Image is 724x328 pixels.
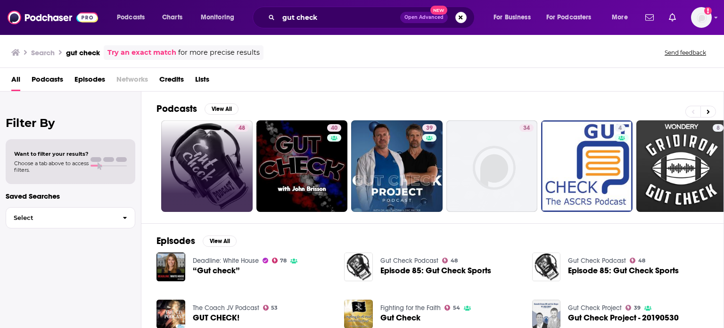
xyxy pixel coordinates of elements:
span: Networks [116,72,148,91]
input: Search podcasts, credits, & more... [279,10,400,25]
a: Try an exact match [107,47,176,58]
a: 34 [519,124,534,132]
a: “Gut check” [193,267,240,275]
h3: Search [31,48,55,57]
div: Search podcasts, credits, & more... [262,7,484,28]
span: Charts [162,11,182,24]
a: Deadline: White House [193,257,259,265]
a: EpisodesView All [156,235,237,247]
button: open menu [194,10,247,25]
a: 8 [713,124,724,132]
a: 48 [235,124,249,132]
span: Logged in as NickG [691,7,712,28]
a: Podcasts [32,72,63,91]
span: 4 [618,124,622,133]
span: 78 [280,259,287,263]
span: 34 [523,124,530,133]
span: More [612,11,628,24]
a: Gut Check Project - 20190530 [568,314,679,322]
h3: gut check [66,48,100,57]
span: 54 [453,306,460,310]
a: Episode 85: Gut Check Sports [568,267,679,275]
a: 4 [541,120,633,212]
a: Episodes [74,72,105,91]
a: Lists [195,72,209,91]
h2: Podcasts [156,103,197,115]
button: open menu [540,10,605,25]
h2: Filter By [6,116,135,130]
a: The Coach JV Podcast [193,304,259,312]
a: Gut Check [380,314,420,322]
a: 54 [444,305,460,311]
span: For Business [494,11,531,24]
span: For Podcasters [546,11,592,24]
span: Podcasts [117,11,145,24]
a: PodcastsView All [156,103,239,115]
button: Open AdvancedNew [400,12,448,23]
a: 39 [625,305,641,311]
a: 53 [263,305,278,311]
span: 53 [271,306,278,310]
a: Episode 85: Gut Check Sports [380,267,491,275]
a: 40 [256,120,348,212]
a: 39 [422,124,436,132]
a: 48 [442,258,458,263]
img: Podchaser - Follow, Share and Rate Podcasts [8,8,98,26]
button: open menu [487,10,543,25]
span: New [430,6,447,15]
span: 8 [716,124,720,133]
button: open menu [110,10,157,25]
a: 48 [161,120,253,212]
img: User Profile [691,7,712,28]
p: Saved Searches [6,192,135,201]
a: 40 [327,124,341,132]
a: 78 [272,258,287,263]
a: 34 [446,120,538,212]
button: open menu [605,10,640,25]
h2: Episodes [156,235,195,247]
button: View All [203,235,237,247]
button: Select [6,207,135,228]
a: 39 [351,120,443,212]
button: Show profile menu [691,7,712,28]
a: Gut Check Podcast [380,257,438,265]
button: Send feedback [662,49,709,57]
span: Open Advanced [404,15,444,20]
a: 4 [615,124,625,132]
span: 48 [451,259,458,263]
img: “Gut check” [156,252,185,281]
svg: Add a profile image [704,7,712,15]
span: 48 [239,124,245,133]
span: 39 [634,306,641,310]
a: All [11,72,20,91]
a: GUT CHECK! [193,314,239,322]
span: 48 [638,259,645,263]
span: Want to filter your results? [14,151,89,157]
a: Credits [159,72,184,91]
img: Episode 85: Gut Check Sports [532,252,561,281]
span: Select [6,215,115,221]
a: Gut Check Project [568,304,622,312]
a: Show notifications dropdown [665,9,680,25]
a: 48 [630,258,645,263]
span: Choose a tab above to access filters. [14,160,89,173]
span: for more precise results [178,47,260,58]
a: Fighting for the Faith [380,304,441,312]
a: Show notifications dropdown [642,9,658,25]
span: 40 [331,124,337,133]
a: Charts [156,10,188,25]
